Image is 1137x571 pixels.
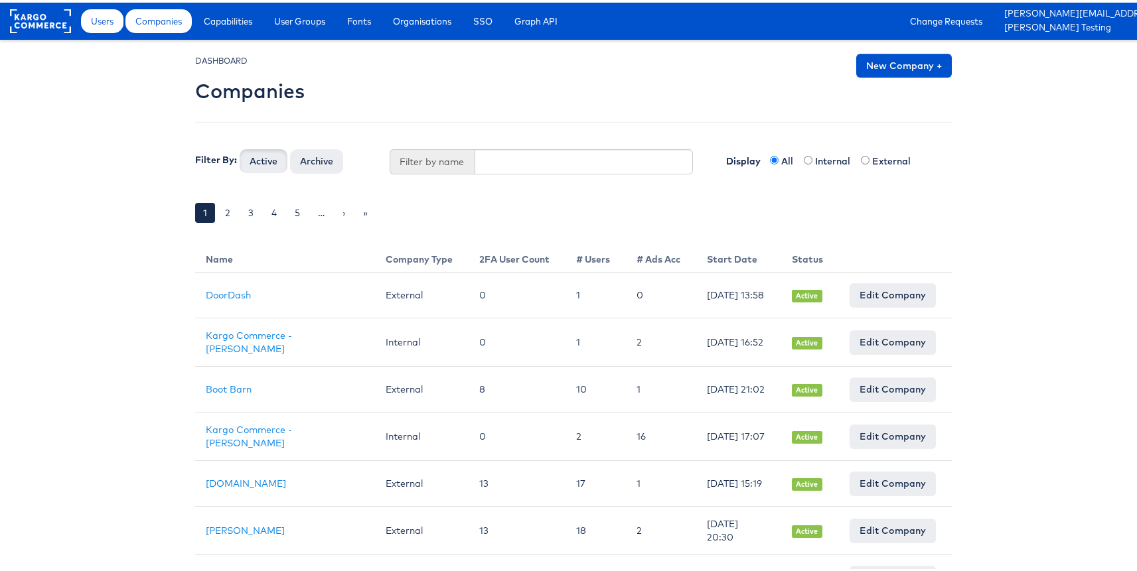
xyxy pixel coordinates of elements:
span: Organisations [393,12,451,25]
td: 1 [566,270,626,316]
td: [DATE] 21:02 [696,364,781,410]
td: [DATE] 17:07 [696,410,781,458]
td: 1 [626,364,696,410]
td: 16 [626,410,696,458]
a: User Groups [264,7,335,31]
td: 13 [469,458,566,504]
a: Edit Company [850,281,936,304]
span: Active [792,381,822,394]
label: External [872,152,919,165]
a: 1 [195,200,215,220]
td: 1 [626,458,696,504]
a: Edit Company [850,422,936,446]
td: 2 [566,410,626,458]
td: External [375,504,469,552]
td: 8 [469,364,566,410]
a: Boot Barn [206,381,252,393]
span: SSO [473,12,493,25]
td: External [375,458,469,504]
span: Filter by name [390,147,475,172]
span: Graph API [514,12,558,25]
td: [DATE] 15:19 [696,458,781,504]
a: New Company + [856,51,952,75]
a: Edit Company [850,469,936,493]
td: [DATE] 20:30 [696,504,781,552]
td: 13 [469,504,566,552]
button: Active [240,147,287,170]
a: Edit Company [850,375,936,399]
a: Change Requests [900,7,992,31]
td: 1 [566,316,626,364]
a: Capabilities [194,7,262,31]
td: 0 [626,270,696,316]
a: Graph API [504,7,568,31]
a: [DOMAIN_NAME] [206,475,286,487]
td: Internal [375,410,469,458]
span: Active [792,287,822,300]
span: Capabilities [204,12,252,25]
a: Edit Company [850,516,936,540]
td: 18 [566,504,626,552]
a: Organisations [383,7,461,31]
a: › [335,200,353,220]
td: 17 [566,458,626,504]
a: [PERSON_NAME] Testing [1004,19,1137,32]
a: Companies [125,7,192,31]
a: Edit Company [850,328,936,351]
span: Companies [135,12,182,25]
a: Kargo Commerce - [PERSON_NAME] [206,421,292,446]
span: User Groups [274,12,325,25]
a: Kargo Commerce - [PERSON_NAME] [206,327,292,352]
span: Users [91,12,114,25]
td: 2 [626,316,696,364]
th: Start Date [696,239,781,270]
td: External [375,270,469,316]
th: # Users [566,239,626,270]
a: DoorDash [206,286,251,298]
td: 10 [566,364,626,410]
a: 3 [240,200,262,220]
label: All [781,152,801,165]
small: DASHBOARD [195,53,248,63]
a: SSO [463,7,502,31]
a: Users [81,7,123,31]
button: Archive [290,147,343,170]
span: Active [792,523,822,535]
th: Name [195,239,375,270]
span: Fonts [347,12,371,25]
label: Internal [815,152,858,165]
th: 2FA User Count [469,239,566,270]
span: Active [792,476,822,488]
td: 2 [626,504,696,552]
a: [PERSON_NAME][EMAIL_ADDRESS][PERSON_NAME][DOMAIN_NAME] [1004,5,1137,19]
td: 0 [469,270,566,316]
a: » [355,200,376,220]
td: 0 [469,410,566,458]
td: [DATE] 13:58 [696,270,781,316]
th: Status [781,239,839,270]
a: [PERSON_NAME] [206,522,285,534]
h2: Companies [195,78,305,99]
th: Company Type [375,239,469,270]
span: Active [792,334,822,347]
td: [DATE] 16:52 [696,316,781,364]
td: 0 [469,316,566,364]
a: 5 [287,200,308,220]
th: # Ads Acc [626,239,696,270]
a: Fonts [337,7,381,31]
span: Active [792,428,822,441]
a: 2 [217,200,238,220]
label: Display [713,147,767,165]
td: Internal [375,316,469,364]
a: … [310,200,333,220]
a: 4 [264,200,285,220]
td: External [375,364,469,410]
label: Filter By: [195,151,237,164]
